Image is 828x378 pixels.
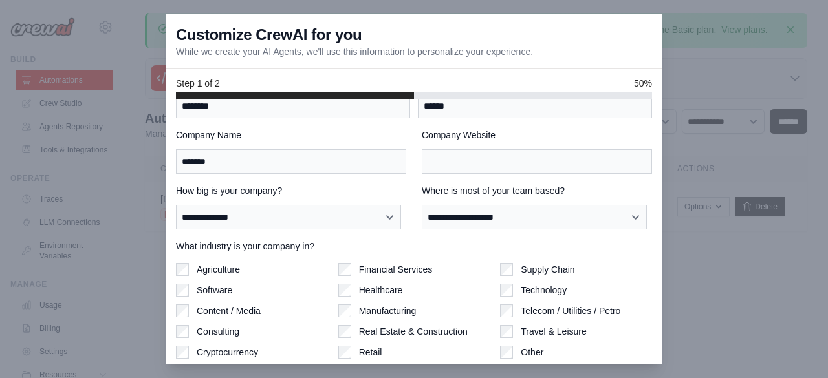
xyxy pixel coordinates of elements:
[634,77,652,90] span: 50%
[359,346,382,359] label: Retail
[521,304,620,317] label: Telecom / Utilities / Petro
[521,263,574,276] label: Supply Chain
[521,346,543,359] label: Other
[176,184,406,197] label: How big is your company?
[176,129,406,142] label: Company Name
[176,25,362,45] h3: Customize CrewAI for you
[763,316,828,378] iframe: Chat Widget
[176,45,533,58] p: While we create your AI Agents, we'll use this information to personalize your experience.
[359,325,468,338] label: Real Estate & Construction
[197,263,240,276] label: Agriculture
[422,129,652,142] label: Company Website
[197,325,239,338] label: Consulting
[359,263,433,276] label: Financial Services
[359,284,403,297] label: Healthcare
[176,77,220,90] span: Step 1 of 2
[521,284,567,297] label: Technology
[197,284,232,297] label: Software
[197,304,261,317] label: Content / Media
[359,304,417,317] label: Manufacturing
[176,240,652,253] label: What industry is your company in?
[521,325,586,338] label: Travel & Leisure
[197,346,258,359] label: Cryptocurrency
[422,184,652,197] label: Where is most of your team based?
